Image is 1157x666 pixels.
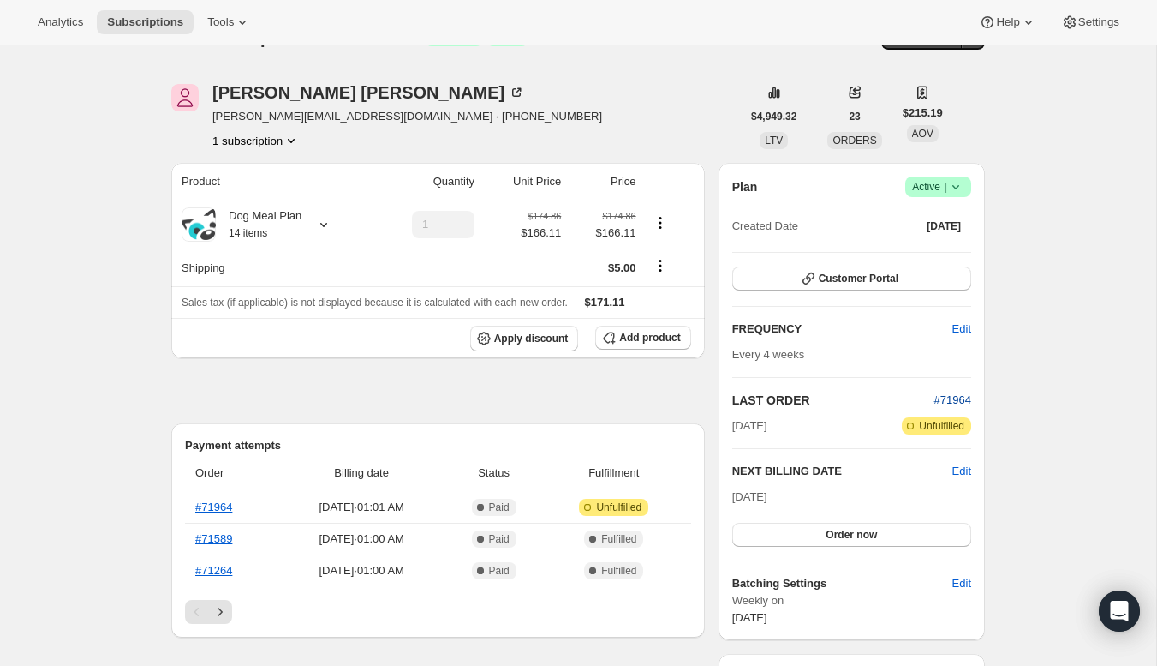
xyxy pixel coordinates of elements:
button: Product actions [647,213,674,232]
nav: Pagination [185,600,691,624]
span: Analytics [38,15,83,29]
span: $4,949.32 [751,110,796,123]
span: Tara Boyd [171,84,199,111]
span: Paid [489,564,510,578]
button: Analytics [27,10,93,34]
button: Settings [1051,10,1130,34]
span: | [945,180,947,194]
th: Order [185,454,277,492]
small: $174.86 [602,211,635,221]
span: Apply discount [494,332,569,345]
button: Shipping actions [647,256,674,275]
span: ORDERS [832,135,876,147]
span: Sales tax (if applicable) is not displayed because it is calculated with each new order. [182,297,568,309]
button: Order now [732,523,971,547]
div: Open Intercom Messenger [1099,591,1140,632]
span: Subscriptions [107,15,183,29]
img: product img [182,209,216,240]
h2: LAST ORDER [732,392,934,409]
span: LTV [765,135,783,147]
button: Apply discount [470,326,579,351]
h2: NEXT BILLING DATE [732,463,952,480]
th: Price [566,163,641,201]
a: #71964 [934,393,971,406]
span: $5.00 [608,261,636,274]
span: Order now [826,528,877,542]
span: [DATE] · 01:00 AM [283,531,440,548]
span: $166.11 [571,225,635,242]
span: Unfulfilled [596,501,641,514]
span: Every 4 weeks [732,348,805,361]
span: Paid [489,532,510,546]
button: Edit [942,570,981,597]
span: Billing date [283,465,440,482]
div: Dog Meal Plan [216,207,301,242]
span: [DATE] [732,417,767,435]
div: [PERSON_NAME] [PERSON_NAME] [212,84,525,101]
button: $4,949.32 [741,105,807,129]
button: Customer Portal [732,267,971,291]
a: #71964 [195,501,232,513]
span: Paid [489,501,510,514]
span: Customer Portal [819,272,898,285]
button: Edit [942,315,981,343]
h2: Payment attempts [185,437,691,454]
a: #71264 [195,564,232,577]
span: [DATE] [732,490,767,503]
span: [DATE] [927,219,961,233]
span: [PERSON_NAME][EMAIL_ADDRESS][DOMAIN_NAME] · [PHONE_NUMBER] [212,108,602,125]
span: Created Date [732,218,798,235]
span: Help [996,15,1019,29]
th: Unit Price [480,163,566,201]
span: Unfulfilled [919,419,964,433]
span: Weekly on [732,592,971,609]
span: Tools [207,15,234,29]
button: #71964 [934,392,971,409]
span: Fulfillment [547,465,681,482]
button: Edit [952,463,971,480]
span: $215.19 [903,105,943,122]
button: 23 [838,105,870,129]
span: [DATE] · 01:01 AM [283,499,440,516]
span: Add product [619,331,680,345]
h2: FREQUENCY [732,321,952,338]
span: Active [912,178,964,195]
a: #71589 [195,532,232,545]
span: [DATE] [732,611,767,624]
button: Add product [595,326,690,350]
span: Edit [952,321,971,338]
small: 14 items [229,227,267,239]
button: Product actions [212,132,300,149]
th: Shipping [171,249,372,286]
button: Help [969,10,1047,34]
h2: Plan [732,178,758,195]
h6: Batching Settings [732,575,952,592]
span: [DATE] · 01:00 AM [283,562,440,579]
button: [DATE] [916,214,971,238]
span: Fulfilled [601,564,636,578]
small: $174.86 [528,211,561,221]
span: $166.11 [521,225,561,242]
span: Fulfilled [601,532,636,546]
span: AOV [912,128,933,140]
span: $171.11 [585,296,625,309]
span: Settings [1078,15,1119,29]
span: Edit [952,575,971,592]
button: Subscriptions [97,10,194,34]
span: 23 [849,110,860,123]
span: Status [450,465,537,482]
button: Next [208,600,232,624]
th: Product [171,163,372,201]
th: Quantity [372,163,480,201]
button: Tools [197,10,261,34]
